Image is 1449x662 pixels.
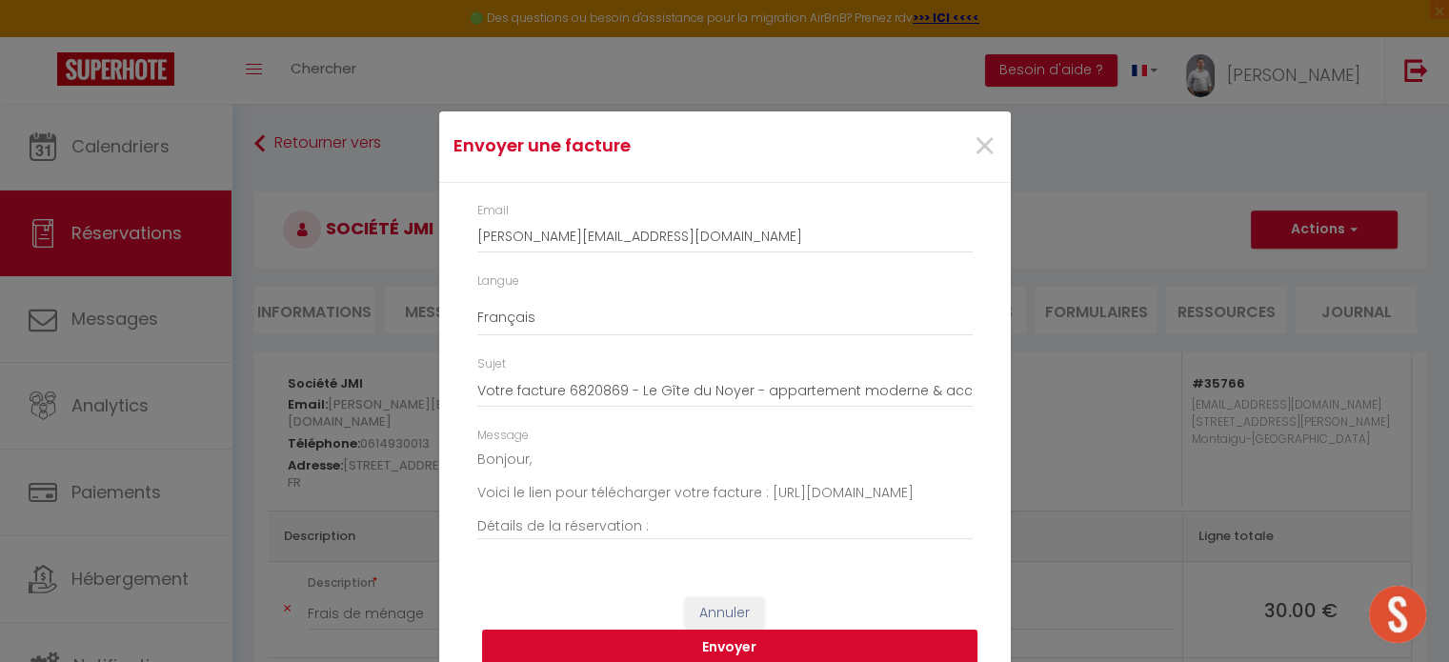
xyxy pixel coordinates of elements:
[973,118,996,175] span: ×
[453,132,807,159] h4: Envoyer une facture
[477,355,506,373] label: Sujet
[477,202,509,220] label: Email
[1369,586,1426,643] div: Ouvrir le chat
[685,597,764,630] button: Annuler
[477,427,529,445] label: Message
[477,272,519,291] label: Langue
[973,127,996,168] button: Close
